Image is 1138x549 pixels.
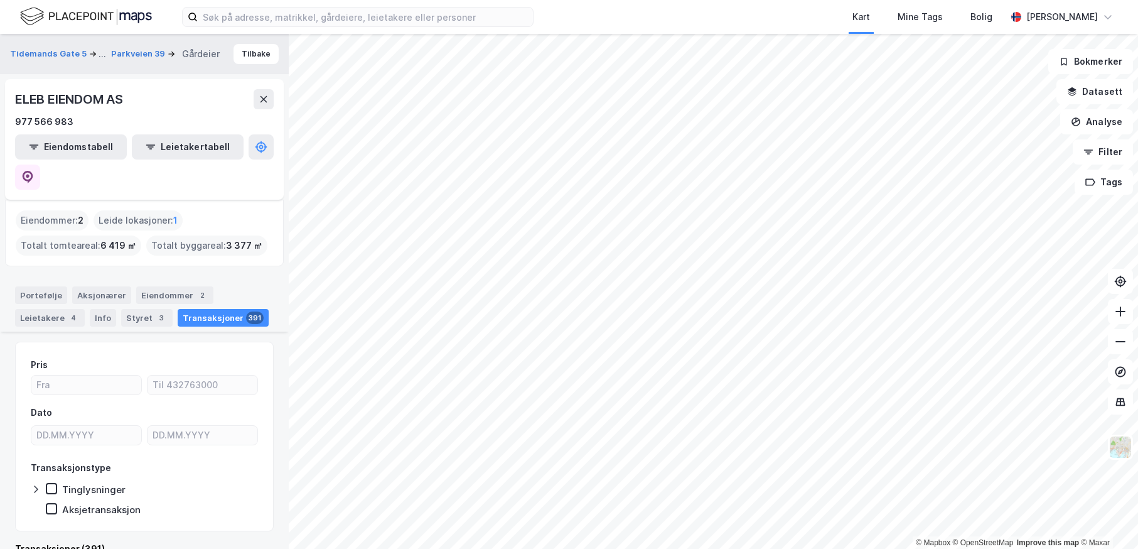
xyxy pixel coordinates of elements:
[132,134,244,160] button: Leietakertabell
[916,538,950,547] a: Mapbox
[234,44,279,64] button: Tilbake
[178,309,269,327] div: Transaksjoner
[31,357,48,372] div: Pris
[148,376,257,394] input: Til 432763000
[1108,435,1132,459] img: Z
[67,312,80,324] div: 4
[246,312,264,324] div: 391
[111,48,168,60] button: Parkveien 39
[898,9,943,24] div: Mine Tags
[31,460,111,476] div: Transaksjonstype
[99,46,106,62] div: ...
[970,9,992,24] div: Bolig
[62,484,126,496] div: Tinglysninger
[1073,139,1133,165] button: Filter
[173,213,178,228] span: 1
[31,376,141,394] input: Fra
[15,114,73,129] div: 977 566 983
[196,289,208,302] div: 2
[16,236,141,256] div: Totalt tomteareal :
[852,9,870,24] div: Kart
[1026,9,1098,24] div: [PERSON_NAME]
[15,89,126,109] div: ELEB EIENDOM AS
[78,213,83,228] span: 2
[72,286,131,304] div: Aksjonærer
[1048,49,1133,74] button: Bokmerker
[148,426,257,445] input: DD.MM.YYYY
[15,134,127,160] button: Eiendomstabell
[146,236,267,256] div: Totalt byggareal :
[100,238,136,253] span: 6 419 ㎡
[15,286,67,304] div: Portefølje
[198,8,533,26] input: Søk på adresse, matrikkel, gårdeiere, leietakere eller personer
[1075,170,1133,195] button: Tags
[62,504,141,516] div: Aksjetransaksjon
[155,312,168,324] div: 3
[15,309,85,327] div: Leietakere
[16,210,89,231] div: Eiendommer :
[94,210,183,231] div: Leide lokasjoner :
[31,426,141,445] input: DD.MM.YYYY
[1075,489,1138,549] div: Kontrollprogram for chat
[1056,79,1133,104] button: Datasett
[226,238,262,253] span: 3 377 ㎡
[10,46,89,62] button: Tidemands Gate 5
[121,309,173,327] div: Styret
[1017,538,1079,547] a: Improve this map
[953,538,1014,547] a: OpenStreetMap
[182,46,220,62] div: Gårdeier
[31,405,52,420] div: Dato
[20,6,152,28] img: logo.f888ab2527a4732fd821a326f86c7f29.svg
[1060,109,1133,134] button: Analyse
[90,309,116,327] div: Info
[136,286,213,304] div: Eiendommer
[1075,489,1138,549] iframe: Chat Widget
